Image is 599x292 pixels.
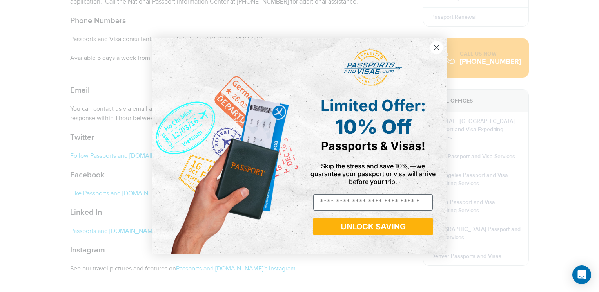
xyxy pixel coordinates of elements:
[344,49,403,86] img: passports and visas
[152,38,299,254] img: de9cda0d-0715-46ca-9a25-073762a91ba7.png
[321,96,426,115] span: Limited Offer:
[430,41,443,54] button: Close dialog
[321,139,425,153] span: Passports & Visas!
[572,265,591,284] div: Open Intercom Messenger
[335,115,412,139] span: 10% Off
[310,162,436,186] span: Skip the stress and save 10%,—we guarantee your passport or visa will arrive before your trip.
[313,218,433,235] button: UNLOCK SAVING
